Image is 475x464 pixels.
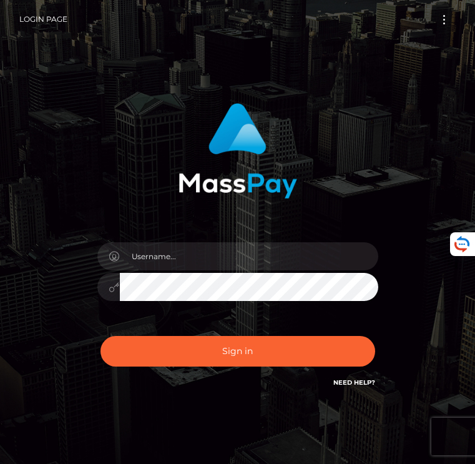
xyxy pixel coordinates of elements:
[19,6,67,32] a: Login Page
[179,103,297,199] img: MassPay Login
[100,336,375,367] button: Sign in
[433,11,456,28] button: Toggle navigation
[120,242,378,270] input: Username...
[333,378,375,387] a: Need Help?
